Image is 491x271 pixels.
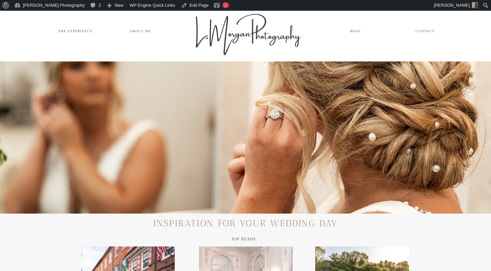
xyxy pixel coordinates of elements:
a: ABOUT me [130,28,154,34]
a: Blog [343,28,368,34]
a: The Experience [58,28,94,34]
h2: TOP READS: [208,237,281,243]
a: Contact [413,28,435,34]
span: 2 [224,3,227,8]
h2: inspiration for your wedding day [145,219,347,230]
span: [PERSON_NAME] [434,3,470,8]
